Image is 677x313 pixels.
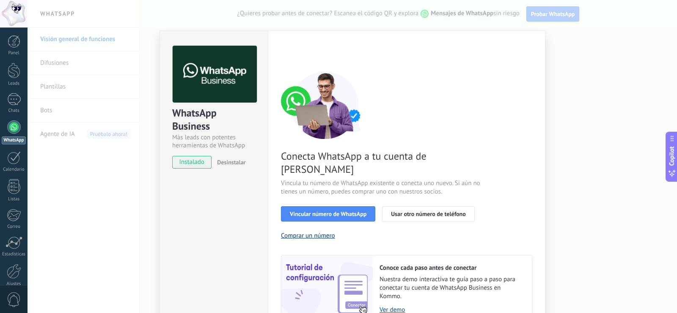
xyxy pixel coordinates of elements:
span: Conecta WhatsApp a tu cuenta de [PERSON_NAME] [281,150,482,176]
span: Desinstalar [217,158,245,166]
div: Calendario [2,167,26,172]
button: Comprar un número [281,232,335,240]
button: Vincular número de WhatsApp [281,206,375,222]
span: Vincular número de WhatsApp [290,211,366,217]
h2: Conoce cada paso antes de conectar [380,264,523,272]
span: instalado [173,156,211,169]
div: Estadísticas [2,252,26,257]
div: Leads [2,81,26,86]
div: WhatsApp [2,136,26,144]
button: Usar otro número de teléfono [382,206,474,222]
button: Desinstalar [214,156,245,169]
img: logo_main.png [173,46,257,103]
span: Copilot [668,146,676,166]
div: Ajustes [2,281,26,287]
img: connect number [281,71,370,139]
span: Usar otro número de teléfono [391,211,465,217]
div: WhatsApp Business [172,106,256,133]
div: Más leads con potentes herramientas de WhatsApp [172,133,256,150]
div: Listas [2,197,26,202]
div: Correo [2,224,26,230]
div: Chats [2,108,26,114]
span: Vincula tu número de WhatsApp existente o conecta uno nuevo. Si aún no tienes un número, puedes c... [281,179,482,196]
div: Panel [2,50,26,56]
span: Nuestra demo interactiva te guía paso a paso para conectar tu cuenta de WhatsApp Business en Kommo. [380,275,523,301]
